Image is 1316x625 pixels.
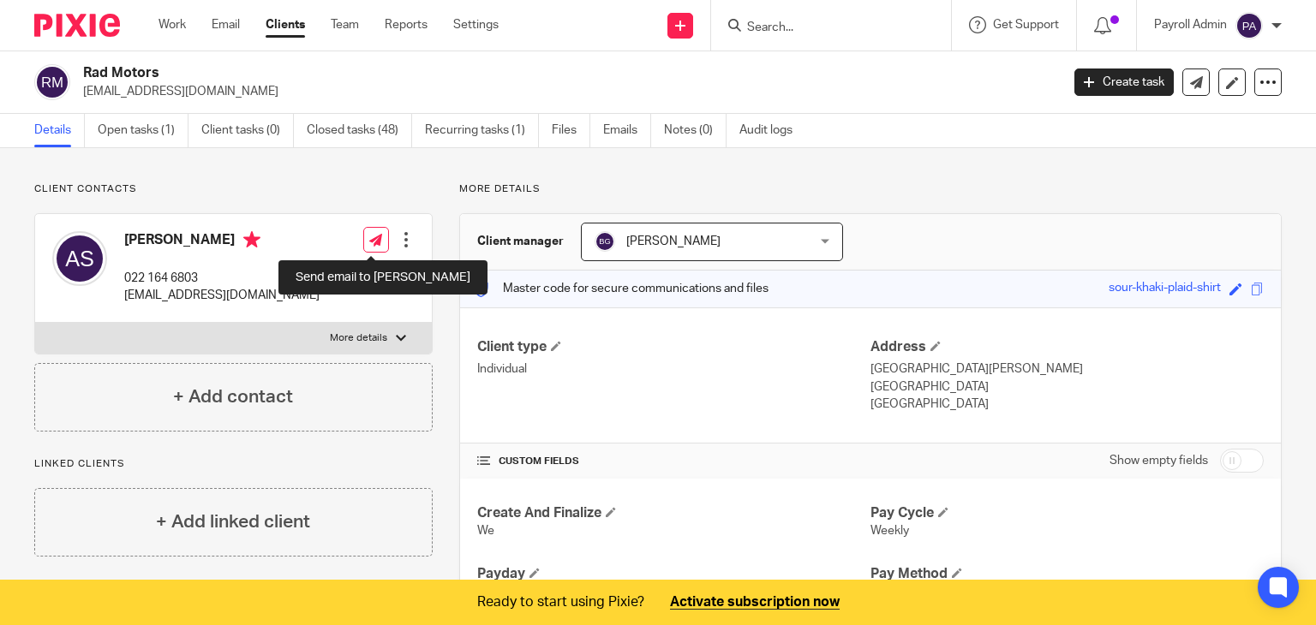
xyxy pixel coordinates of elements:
[1154,16,1227,33] p: Payroll Admin
[993,19,1059,31] span: Get Support
[870,565,1264,583] h4: Pay Method
[124,270,320,287] p: 022 164 6803
[124,287,320,304] p: [EMAIL_ADDRESS][DOMAIN_NAME]
[626,235,721,247] span: [PERSON_NAME]
[34,457,433,471] p: Linked clients
[266,16,305,33] a: Clients
[201,114,294,147] a: Client tasks (0)
[477,360,870,378] p: Individual
[34,64,70,100] img: svg%3E
[243,231,260,248] i: Primary
[52,231,107,286] img: svg%3E
[425,114,539,147] a: Recurring tasks (1)
[870,396,1264,413] p: [GEOGRAPHIC_DATA]
[34,114,85,147] a: Details
[745,21,900,36] input: Search
[34,14,120,37] img: Pixie
[173,384,293,410] h4: + Add contact
[453,16,499,33] a: Settings
[477,338,870,356] h4: Client type
[477,504,870,522] h4: Create And Finalize
[331,16,359,33] a: Team
[1074,68,1174,96] a: Create task
[1110,452,1208,469] label: Show empty fields
[98,114,188,147] a: Open tasks (1)
[870,360,1264,378] p: [GEOGRAPHIC_DATA][PERSON_NAME]
[1109,279,1221,299] div: sour-khaki-plaid-shirt
[477,565,870,583] h4: Payday
[330,331,387,345] p: More details
[870,525,909,537] span: Weekly
[477,233,564,250] h3: Client manager
[385,16,428,33] a: Reports
[477,525,494,537] span: We
[34,182,433,196] p: Client contacts
[459,182,1282,196] p: More details
[739,114,805,147] a: Audit logs
[307,114,412,147] a: Closed tasks (48)
[664,114,727,147] a: Notes (0)
[212,16,240,33] a: Email
[473,280,769,297] p: Master code for secure communications and files
[870,338,1264,356] h4: Address
[477,455,870,468] h4: CUSTOM FIELDS
[870,504,1264,522] h4: Pay Cycle
[1235,12,1263,39] img: svg%3E
[156,509,310,535] h4: + Add linked client
[124,231,320,253] h4: [PERSON_NAME]
[870,378,1264,396] p: [GEOGRAPHIC_DATA]
[159,16,186,33] a: Work
[83,83,1049,100] p: [EMAIL_ADDRESS][DOMAIN_NAME]
[552,114,590,147] a: Files
[603,114,651,147] a: Emails
[83,64,856,82] h2: Rad Motors
[595,231,615,252] img: svg%3E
